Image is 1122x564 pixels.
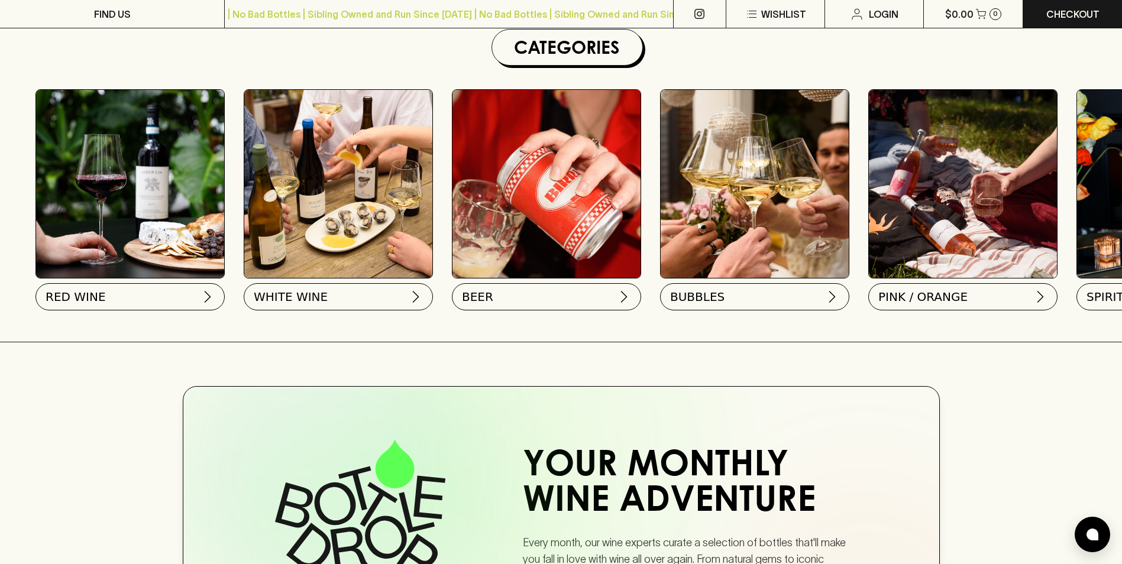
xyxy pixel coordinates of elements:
[661,90,849,278] img: 2022_Festive_Campaign_INSTA-16 1
[660,283,849,310] button: BUBBLES
[46,289,106,305] span: RED WINE
[452,283,641,310] button: BEER
[1046,7,1100,21] p: Checkout
[94,7,131,21] p: FIND US
[244,90,432,278] img: optimise
[201,290,215,304] img: chevron-right.svg
[254,289,328,305] span: WHITE WINE
[670,289,725,305] span: BUBBLES
[462,289,493,305] span: BEER
[945,7,974,21] p: $0.00
[825,290,839,304] img: chevron-right.svg
[869,7,898,21] p: Login
[452,90,641,278] img: BIRRA_GOOD-TIMES_INSTA-2 1/optimise?auth=Mjk3MjY0ODMzMw__
[868,283,1058,310] button: PINK / ORANGE
[523,449,864,520] h2: Your Monthly Wine Adventure
[1087,529,1098,540] img: bubble-icon
[36,90,224,278] img: Red Wine Tasting
[617,290,631,304] img: chevron-right.svg
[35,283,225,310] button: RED WINE
[761,7,806,21] p: Wishlist
[993,11,998,17] p: 0
[1033,290,1047,304] img: chevron-right.svg
[497,34,638,60] h1: Categories
[244,283,433,310] button: WHITE WINE
[878,289,968,305] span: PINK / ORANGE
[409,290,423,304] img: chevron-right.svg
[869,90,1057,278] img: gospel_collab-2 1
